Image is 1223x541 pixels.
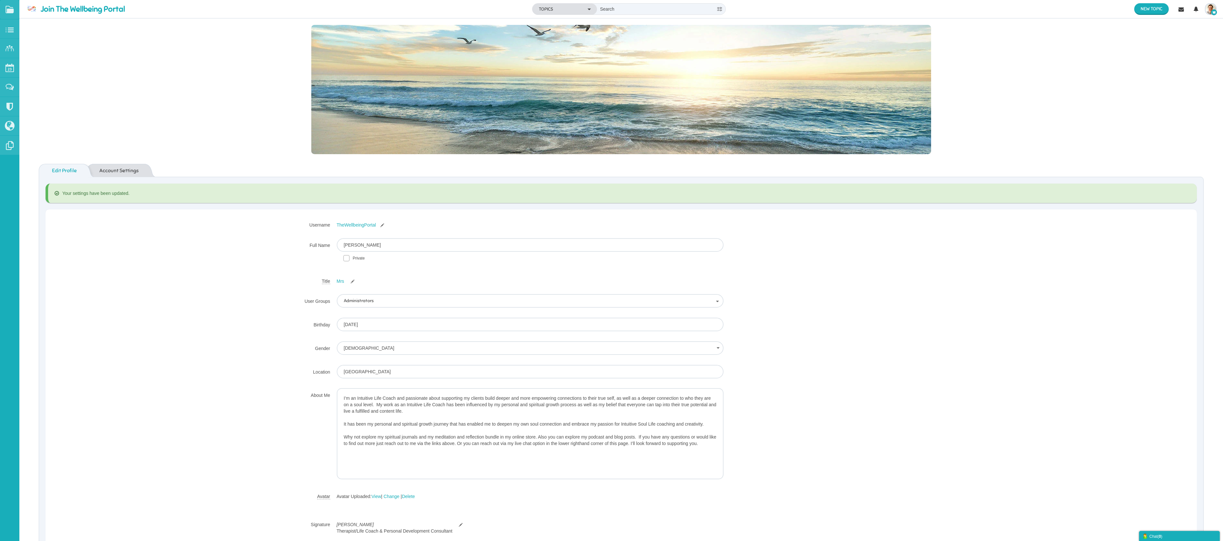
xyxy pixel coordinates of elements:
[337,522,374,527] em: [PERSON_NAME]
[313,369,330,375] span: Location
[46,184,1197,203] div: Your settings have been updated.
[1141,6,1162,12] span: New Topic
[384,494,399,499] span: Change
[371,494,381,499] a: View
[337,528,453,534] div: Therapist/Life Coach & Personal Development Consultant
[337,388,724,479] textarea: I’m an Intuitive Life Coach and passionate about supporting my clients build deeper and more empo...
[311,522,330,527] span: Signature
[597,4,714,15] input: Search
[52,218,337,228] label: Username
[52,294,337,304] label: User Groups
[1142,533,1217,539] div: Chat
[26,3,130,15] a: Join The Wellbeing Portal
[337,318,724,331] input: mm/dd/yyyy
[532,4,597,15] button: Topics
[353,256,365,260] span: Private
[41,3,130,15] span: Join The Wellbeing Portal
[317,494,330,499] span: Avatar
[539,6,553,13] span: Topics
[1157,534,1162,539] span: ( )
[1159,534,1161,539] strong: 0
[1206,4,1216,14] img: 204b59bf-7253-45d9-804f-e7bf1b93e7a9.jpg
[310,243,330,248] span: Full Name
[93,164,145,177] a: Account Settings
[39,164,83,177] a: Edit Profile
[313,322,330,327] span: Birthday
[1134,3,1169,15] a: New Topic
[315,346,330,351] span: Gender
[26,4,41,15] img: Colorful%20Abstract%20Infinity%20Symbol%20Logo.png
[311,393,330,398] span: About Me
[337,494,383,499] span: : |
[337,294,724,308] button: Administrators
[322,279,330,284] span: Title
[337,222,376,228] a: TheWellbeingPortal
[337,494,370,499] span: Avatar Uploaded
[337,278,358,284] a: Mrs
